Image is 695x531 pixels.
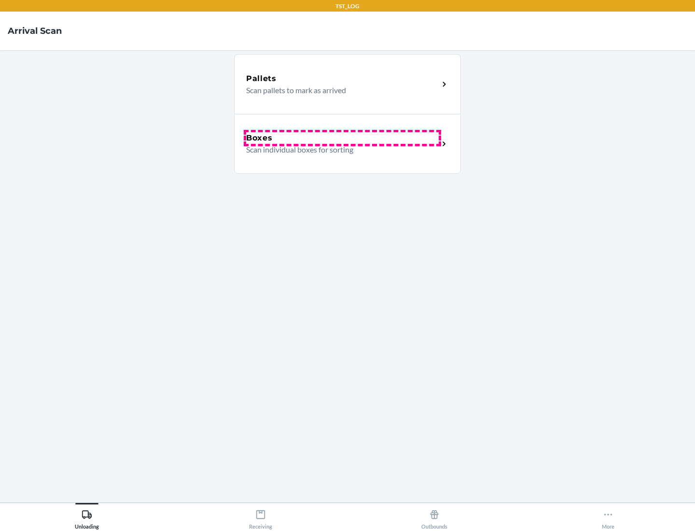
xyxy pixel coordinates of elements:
[174,503,347,530] button: Receiving
[246,84,431,96] p: Scan pallets to mark as arrived
[234,114,461,174] a: BoxesScan individual boxes for sorting
[421,505,447,530] div: Outbounds
[234,54,461,114] a: PalletsScan pallets to mark as arrived
[347,503,521,530] button: Outbounds
[246,73,277,84] h5: Pallets
[335,2,360,11] p: TST_LOG
[249,505,272,530] div: Receiving
[75,505,99,530] div: Unloading
[521,503,695,530] button: More
[246,132,273,144] h5: Boxes
[602,505,614,530] div: More
[8,25,62,37] h4: Arrival Scan
[246,144,431,155] p: Scan individual boxes for sorting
